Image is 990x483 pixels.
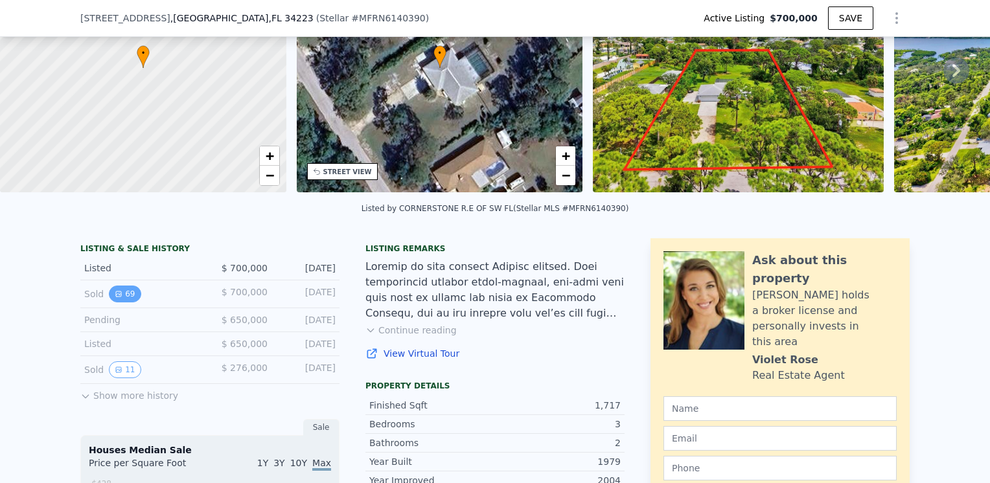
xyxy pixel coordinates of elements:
div: • [433,45,446,68]
div: Year Built [369,455,495,468]
a: Zoom out [556,166,575,185]
span: # MFRN6140390 [351,13,425,23]
span: $ 700,000 [222,287,268,297]
span: $ 276,000 [222,363,268,373]
div: Violet Rose [752,352,818,368]
button: View historical data [109,286,141,302]
div: Houses Median Sale [89,444,331,456]
div: • [137,45,150,68]
div: Property details [365,381,625,391]
div: 3 [495,418,621,431]
span: − [265,167,273,183]
div: Listed [84,337,200,350]
a: Zoom in [556,146,575,166]
button: SAVE [828,6,873,30]
a: Zoom out [260,166,279,185]
div: [DATE] [278,361,336,378]
button: Continue reading [365,324,457,337]
div: Finished Sqft [369,399,495,412]
input: Phone [663,456,897,480]
div: 1,717 [495,399,621,412]
div: Listed [84,262,200,275]
div: Sold [84,286,200,302]
span: , [GEOGRAPHIC_DATA] [170,12,314,25]
div: Sold [84,361,200,378]
div: 2 [495,436,621,449]
div: 1979 [495,455,621,468]
button: Show Options [884,5,910,31]
span: $700,000 [770,12,818,25]
button: Show more history [80,384,178,402]
div: Price per Square Foot [89,456,210,477]
span: $ 650,000 [222,315,268,325]
span: , FL 34223 [268,13,313,23]
span: $ 700,000 [222,263,268,273]
span: − [562,167,570,183]
a: Zoom in [260,146,279,166]
span: Max [312,458,331,471]
span: 10Y [290,458,307,468]
span: 1Y [257,458,268,468]
div: Loremip do sita consect Adipisc elitsed. Doei temporincid utlabor etdol-magnaal, eni-admi veni qu... [365,259,625,321]
div: [DATE] [278,337,336,350]
a: View Virtual Tour [365,347,625,360]
input: Email [663,426,897,451]
div: STREET VIEW [323,167,372,177]
span: • [433,47,446,59]
div: [PERSON_NAME] holds a broker license and personally invests in this area [752,287,897,350]
div: [DATE] [278,262,336,275]
span: + [265,148,273,164]
span: $ 650,000 [222,339,268,349]
button: View historical data [109,361,141,378]
div: Real Estate Agent [752,368,845,383]
div: Sale [303,419,340,436]
span: 3Y [273,458,284,468]
div: Listed by CORNERSTONE R.E OF SW FL (Stellar MLS #MFRN6140390) [362,204,629,213]
input: Name [663,396,897,421]
div: [DATE] [278,313,336,326]
div: LISTING & SALE HISTORY [80,243,340,256]
div: Listing remarks [365,243,625,254]
span: • [137,47,150,59]
div: Bedrooms [369,418,495,431]
div: Pending [84,313,200,326]
span: + [562,148,570,164]
div: Ask about this property [752,251,897,287]
div: Bathrooms [369,436,495,449]
span: Active Listing [704,12,770,25]
div: [DATE] [278,286,336,302]
div: ( ) [316,12,429,25]
span: Stellar [319,13,349,23]
span: [STREET_ADDRESS] [80,12,170,25]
